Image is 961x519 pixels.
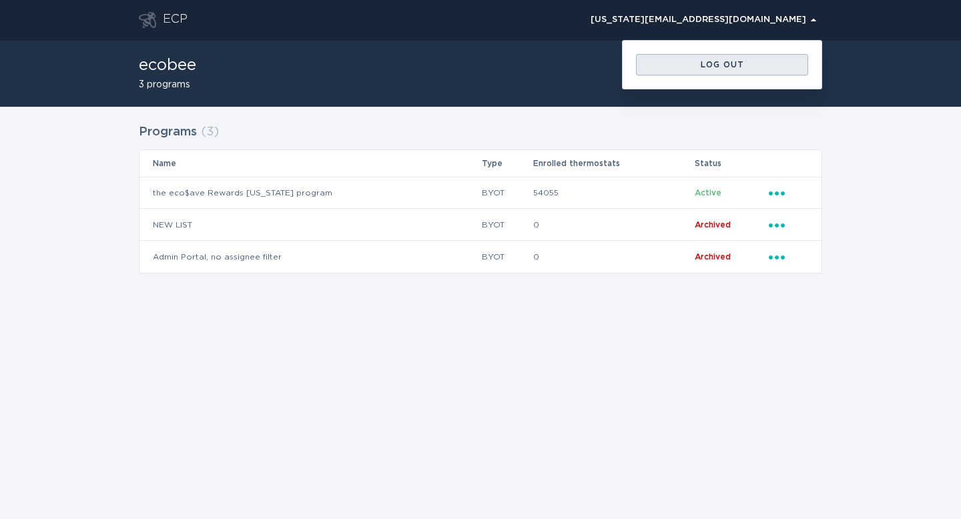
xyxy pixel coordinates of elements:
tr: Table Headers [139,150,822,177]
div: Log out [643,61,802,69]
td: BYOT [481,177,533,209]
span: Active [695,189,721,197]
tr: c38cd32b99704df099da96b9e069b468 [139,177,822,209]
td: 54055 [533,177,693,209]
td: the eco$ave Rewards [US_STATE] program [139,177,481,209]
td: NEW LIST [139,209,481,241]
span: ( 3 ) [201,126,219,138]
div: Popover menu [769,249,808,264]
button: Go to dashboard [139,12,156,28]
th: Name [139,150,481,177]
h1: ecobee [139,57,196,73]
span: Archived [695,253,731,261]
td: BYOT [481,209,533,241]
th: Status [694,150,768,177]
h2: Programs [139,120,197,144]
button: Open user account details [585,10,822,30]
h2: 3 programs [139,80,196,89]
th: Enrolled thermostats [533,150,693,177]
span: Archived [695,221,731,229]
div: Popover menu [769,185,808,200]
td: 0 [533,241,693,273]
th: Type [481,150,533,177]
button: Log out [636,54,808,75]
div: [US_STATE][EMAIL_ADDRESS][DOMAIN_NAME] [591,16,816,24]
div: ECP [163,12,188,28]
td: BYOT [481,241,533,273]
div: Popover menu [769,217,808,232]
tr: 1129204c42434517904c08b0f4c0ec82 [139,209,822,241]
td: Admin Portal, no assignee filter [139,241,481,273]
td: 0 [533,209,693,241]
tr: b0bc50e11b174a478a189ff046daa17f [139,241,822,273]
